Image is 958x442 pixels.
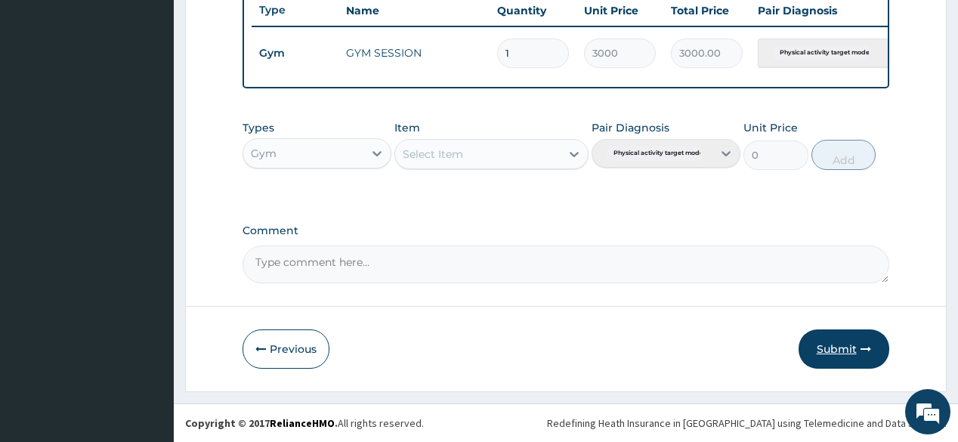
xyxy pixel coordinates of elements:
label: Pair Diagnosis [592,120,669,135]
label: Comment [243,224,888,237]
label: Item [394,120,420,135]
img: d_794563401_company_1708531726252_794563401 [28,76,61,113]
button: Add [811,140,876,170]
footer: All rights reserved. [174,403,958,442]
textarea: Type your message and hit 'Enter' [8,287,288,340]
a: RelianceHMO [270,416,335,430]
label: Types [243,122,274,134]
label: Unit Price [743,120,798,135]
div: Select Item [403,147,463,162]
div: Minimize live chat window [248,8,284,44]
button: Previous [243,329,329,369]
div: Gym [251,146,277,161]
td: Gym [252,39,338,67]
span: We're online! [88,128,209,280]
div: Chat with us now [79,85,254,104]
strong: Copyright © 2017 . [185,416,338,430]
button: Submit [799,329,889,369]
td: GYM SESSION [338,38,490,68]
div: Redefining Heath Insurance in [GEOGRAPHIC_DATA] using Telemedicine and Data Science! [547,416,947,431]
